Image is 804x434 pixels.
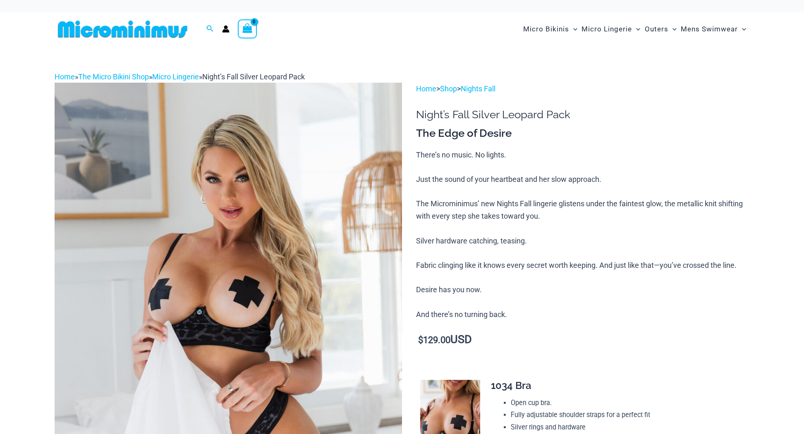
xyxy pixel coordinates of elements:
a: OutersMenu ToggleMenu Toggle [643,17,679,42]
a: Home [55,72,75,81]
a: Micro Lingerie [152,72,199,81]
a: Micro LingerieMenu ToggleMenu Toggle [579,17,642,42]
span: Outers [645,19,668,40]
span: $ [418,335,423,345]
span: Menu Toggle [668,19,677,40]
a: Micro BikinisMenu ToggleMenu Toggle [521,17,579,42]
span: 1034 Bra [491,379,531,391]
p: > > [416,83,749,95]
a: Account icon link [222,25,230,33]
li: Fully adjustable shoulder straps for a perfect fit [511,409,742,421]
a: Search icon link [206,24,214,34]
a: Mens SwimwearMenu ToggleMenu Toggle [679,17,748,42]
span: » » » [55,72,305,81]
span: Menu Toggle [738,19,746,40]
span: Night’s Fall Silver Leopard Pack [202,72,305,81]
li: Silver rings and hardware [511,421,742,434]
nav: Site Navigation [520,15,749,43]
span: Micro Bikinis [523,19,569,40]
bdi: 129.00 [418,335,450,345]
a: Nights Fall [461,84,495,93]
span: Mens Swimwear [681,19,738,40]
a: The Micro Bikini Shop [78,72,149,81]
a: View Shopping Cart, empty [238,19,257,38]
h1: Night’s Fall Silver Leopard Pack [416,108,749,121]
span: Micro Lingerie [581,19,632,40]
a: Shop [440,84,457,93]
p: USD [416,334,749,346]
span: Menu Toggle [569,19,577,40]
a: Home [416,84,436,93]
span: Menu Toggle [632,19,640,40]
img: MM SHOP LOGO FLAT [55,20,191,38]
h3: The Edge of Desire [416,126,749,141]
li: Open cup bra. [511,397,742,409]
p: There’s no music. No lights. Just the sound of your heartbeat and her slow approach. The Micromin... [416,149,749,321]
